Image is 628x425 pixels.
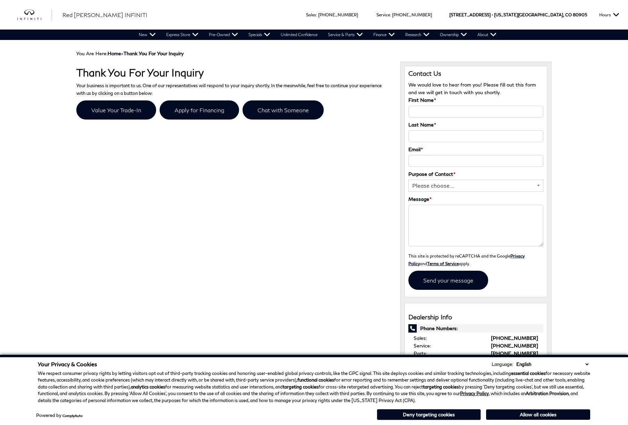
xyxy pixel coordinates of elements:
[306,12,316,17] span: Sales
[408,314,543,321] h3: Dealership Info
[17,9,52,21] img: INFINITI
[108,50,121,56] a: Home
[408,253,525,266] a: Privacy Policy
[427,261,459,266] a: Terms of Service
[435,30,472,40] a: Ownership
[515,361,590,368] select: Language Select
[460,391,489,396] a: Privacy Policy
[160,100,239,120] a: Apply for Financing
[377,409,481,420] button: Deny targeting cookies
[76,100,156,120] a: Value Your Trade-In
[76,82,390,97] p: Your business is important to us. One of our representatives will respond to your inquiry shortly...
[17,9,52,21] a: infiniti
[318,12,358,17] a: [PHONE_NUMBER]
[368,30,400,40] a: Finance
[275,30,323,40] a: Unlimited Confidence
[108,50,184,56] span: >
[76,67,390,78] h1: Thank You For Your Inquiry
[408,324,543,333] span: Phone Numbers:
[414,350,427,356] span: Parts:
[134,30,161,40] a: New
[491,350,538,356] a: [PHONE_NUMBER]
[414,335,427,341] span: Sales:
[472,30,502,40] a: About
[408,170,456,178] label: Purpose of Contact
[283,384,319,390] strong: targeting cookies
[36,413,83,418] div: Powered by
[486,409,590,420] button: Allow all cookies
[38,361,97,367] span: Your Privacy & Cookies
[204,30,243,40] a: Pre-Owned
[408,146,423,153] label: Email
[408,195,432,203] label: Message
[414,343,431,349] span: Service:
[161,30,204,40] a: Express Store
[124,50,184,56] strong: Thank You For Your Inquiry
[376,12,390,17] span: Service
[62,414,83,418] a: ComplyAuto
[76,50,552,56] div: Breadcrumbs
[62,11,147,19] a: Red [PERSON_NAME] INFINITI
[449,12,587,17] a: [STREET_ADDRESS] • [US_STATE][GEOGRAPHIC_DATA], CO 80905
[316,12,317,17] span: :
[423,384,459,390] strong: targeting cookies
[492,362,513,367] div: Language:
[408,121,436,129] label: Last Name
[511,370,545,376] strong: essential cookies
[297,377,334,383] strong: functional cookies
[392,12,432,17] a: [PHONE_NUMBER]
[408,253,525,266] small: This site is protected by reCAPTCHA and the Google and apply.
[408,96,436,104] label: First Name
[491,335,538,341] a: [PHONE_NUMBER]
[408,82,536,95] span: We would love to hear from you! Please fill out this form and we will get in touch with you shortly.
[400,30,435,40] a: Research
[323,30,368,40] a: Service & Parts
[243,30,275,40] a: Specials
[526,391,569,396] strong: Arbitration Provision
[408,70,543,77] h3: Contact Us
[131,384,165,390] strong: analytics cookies
[408,271,488,290] input: Send your message
[76,50,184,56] span: You Are Here:
[134,30,502,40] nav: Main Navigation
[38,370,590,404] p: We respect consumer privacy rights by letting visitors opt out of third-party tracking cookies an...
[390,12,391,17] span: :
[491,343,538,349] a: [PHONE_NUMBER]
[62,11,147,18] span: Red [PERSON_NAME] INFINITI
[243,100,324,120] a: Chat with Someone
